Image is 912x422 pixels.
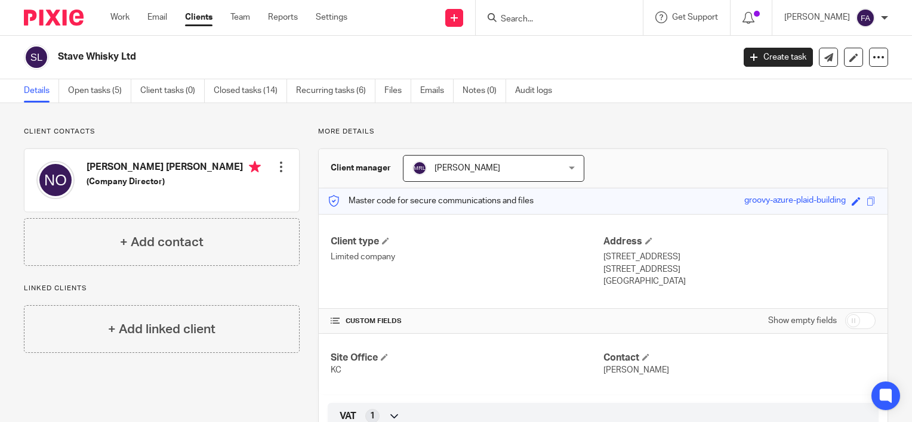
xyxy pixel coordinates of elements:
[784,11,850,23] p: [PERSON_NAME]
[140,79,205,103] a: Client tasks (0)
[603,352,876,364] h4: Contact
[463,79,506,103] a: Notes (0)
[603,251,876,263] p: [STREET_ADDRESS]
[384,79,411,103] a: Files
[328,195,534,207] p: Master code for secure communications and files
[24,10,84,26] img: Pixie
[249,161,261,173] i: Primary
[370,410,375,422] span: 1
[110,11,130,23] a: Work
[744,48,813,67] a: Create task
[68,79,131,103] a: Open tasks (5)
[318,127,888,136] p: More details
[500,14,607,25] input: Search
[87,161,261,176] h4: [PERSON_NAME] [PERSON_NAME]
[230,11,250,23] a: Team
[331,235,603,248] h4: Client type
[214,79,287,103] a: Closed tasks (14)
[331,162,391,174] h3: Client manager
[24,45,49,70] img: svg%3E
[412,161,427,175] img: svg%3E
[120,233,204,252] h4: + Add contact
[87,176,261,188] h5: (Company Director)
[768,315,837,327] label: Show empty fields
[603,366,669,374] span: [PERSON_NAME]
[185,11,212,23] a: Clients
[147,11,167,23] a: Email
[58,51,592,63] h2: Stave Whisky Ltd
[603,263,876,275] p: [STREET_ADDRESS]
[603,235,876,248] h4: Address
[331,366,341,374] span: KC
[744,194,846,208] div: groovy-azure-plaid-building
[331,316,603,326] h4: CUSTOM FIELDS
[36,161,75,199] img: svg%3E
[24,284,300,293] p: Linked clients
[435,164,500,172] span: [PERSON_NAME]
[296,79,375,103] a: Recurring tasks (6)
[108,320,215,339] h4: + Add linked client
[331,251,603,263] p: Limited company
[603,275,876,287] p: [GEOGRAPHIC_DATA]
[672,13,718,21] span: Get Support
[331,352,603,364] h4: Site Office
[420,79,454,103] a: Emails
[24,79,59,103] a: Details
[316,11,347,23] a: Settings
[515,79,561,103] a: Audit logs
[856,8,875,27] img: svg%3E
[24,127,300,136] p: Client contacts
[268,11,298,23] a: Reports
